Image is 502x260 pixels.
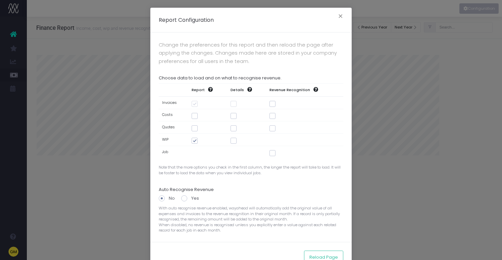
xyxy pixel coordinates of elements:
button: Close [334,12,348,22]
td: Invoices [159,96,189,109]
label: Auto Recognise Revenue [159,186,214,193]
th: Details [227,84,266,96]
p: Change the preferences for this report and then reload the page after applying the changes. Chang... [159,41,343,65]
th: Revenue Recognition [266,84,343,96]
span: Note that the more options you check in the first column, the longer the report will take to load... [159,162,343,176]
td: Costs [159,109,189,121]
label: Choose data to load and on what to recognise revenue. [159,75,282,81]
label: No [159,195,175,202]
label: Yes [181,195,199,202]
span: With auto recognise revenue enabled, wayahead will automatically add the original value of all ex... [159,203,343,233]
td: WIP [159,134,189,146]
td: Quotes [159,121,189,134]
h5: Report Configuration [159,16,214,24]
th: Report [189,84,227,96]
td: Job [159,146,189,158]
